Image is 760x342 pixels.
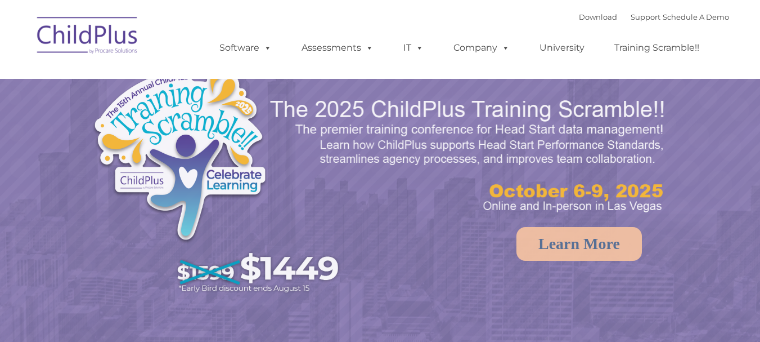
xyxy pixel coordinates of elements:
a: IT [392,37,435,59]
a: Download [579,12,617,21]
a: Software [208,37,283,59]
img: ChildPlus by Procare Solutions [32,9,144,65]
a: Support [631,12,660,21]
a: Schedule A Demo [663,12,729,21]
a: Company [442,37,521,59]
a: Assessments [290,37,385,59]
a: University [528,37,596,59]
a: Training Scramble!! [603,37,710,59]
a: Learn More [516,227,642,261]
font: | [579,12,729,21]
